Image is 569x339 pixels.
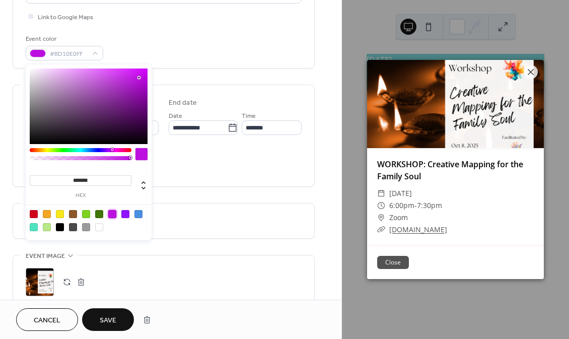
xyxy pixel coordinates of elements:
[56,210,64,218] div: #F8E71C
[95,223,103,231] div: #FFFFFF
[134,210,143,218] div: #4A90E2
[38,12,93,23] span: Link to Google Maps
[82,223,90,231] div: #9B9B9B
[242,111,256,121] span: Time
[389,212,408,224] span: Zoom
[169,98,197,108] div: End date
[389,200,414,210] span: 6:00pm
[377,224,385,236] div: ​
[377,256,409,269] button: Close
[377,159,523,182] a: WORKSHOP: Creative Mapping for the Family Soul
[43,210,51,218] div: #F5A623
[34,315,60,326] span: Cancel
[169,111,182,121] span: Date
[389,187,412,199] span: [DATE]
[16,308,78,331] button: Cancel
[100,315,116,326] span: Save
[69,210,77,218] div: #8B572A
[30,223,38,231] div: #50E3C2
[30,193,131,198] label: hex
[30,210,38,218] div: #D0021B
[95,210,103,218] div: #417505
[43,223,51,231] div: #B8E986
[82,308,134,331] button: Save
[377,187,385,199] div: ​
[26,268,54,296] div: ;
[108,210,116,218] div: #BD10E0
[414,200,417,210] span: -
[121,210,129,218] div: #9013FE
[56,223,64,231] div: #000000
[417,200,442,210] span: 7:30pm
[69,223,77,231] div: #4A4A4A
[389,225,447,234] a: [DOMAIN_NAME]
[82,210,90,218] div: #7ED321
[26,34,101,44] div: Event color
[377,199,385,212] div: ​
[26,251,65,261] span: Event image
[377,212,385,224] div: ​
[50,49,87,59] span: #BD10E0FF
